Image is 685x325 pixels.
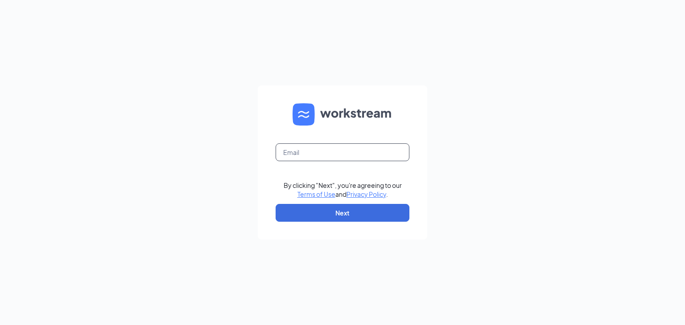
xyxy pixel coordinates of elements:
a: Terms of Use [297,190,335,198]
a: Privacy Policy [347,190,386,198]
input: Email [276,143,409,161]
img: WS logo and Workstream text [293,103,392,126]
button: Next [276,204,409,222]
div: By clicking "Next", you're agreeing to our and . [284,181,402,199]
